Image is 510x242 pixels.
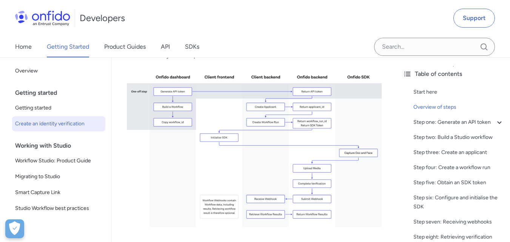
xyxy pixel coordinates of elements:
[12,63,105,79] a: Overview
[12,100,105,116] a: Getting started
[15,36,32,57] a: Home
[453,9,495,28] a: Support
[15,11,70,26] img: Onfido Logo
[15,188,102,197] span: Smart Capture Link
[15,138,108,153] div: Working with Studio
[413,193,504,211] a: Step six: Configure and initialise the SDK
[15,156,102,165] span: Workflow Studio: Product Guide
[127,66,382,227] img: Identity verification steps
[15,66,102,76] span: Overview
[12,153,105,168] a: Workflow Studio: Product Guide
[413,148,504,157] a: Step three: Create an applicant
[15,119,102,128] span: Create an identity verification
[413,118,504,127] a: Step one: Generate an API token
[5,219,24,238] button: Open Preferences
[15,85,108,100] div: Getting started
[47,36,89,57] a: Getting Started
[403,69,504,79] div: Table of contents
[15,172,102,181] span: Migrating to Studio
[413,133,504,142] a: Step two: Build a Studio workflow
[185,36,199,57] a: SDKs
[413,178,504,187] a: Step five: Obtain an SDK token
[12,201,105,216] a: Studio Workflow best practices
[5,219,24,238] div: Cookie Preferences
[413,103,504,112] a: Overview of steps
[374,38,495,56] input: Onfido search input field
[80,12,125,24] h1: Developers
[104,36,146,57] a: Product Guides
[413,88,504,97] a: Start here
[413,217,504,227] a: Step seven: Receiving webhooks
[12,116,105,131] a: Create an identity verification
[15,204,102,213] span: Studio Workflow best practices
[12,169,105,184] a: Migrating to Studio
[12,185,105,200] a: Smart Capture Link
[161,36,170,57] a: API
[413,163,504,172] a: Step four: Create a workflow run
[15,103,102,113] span: Getting started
